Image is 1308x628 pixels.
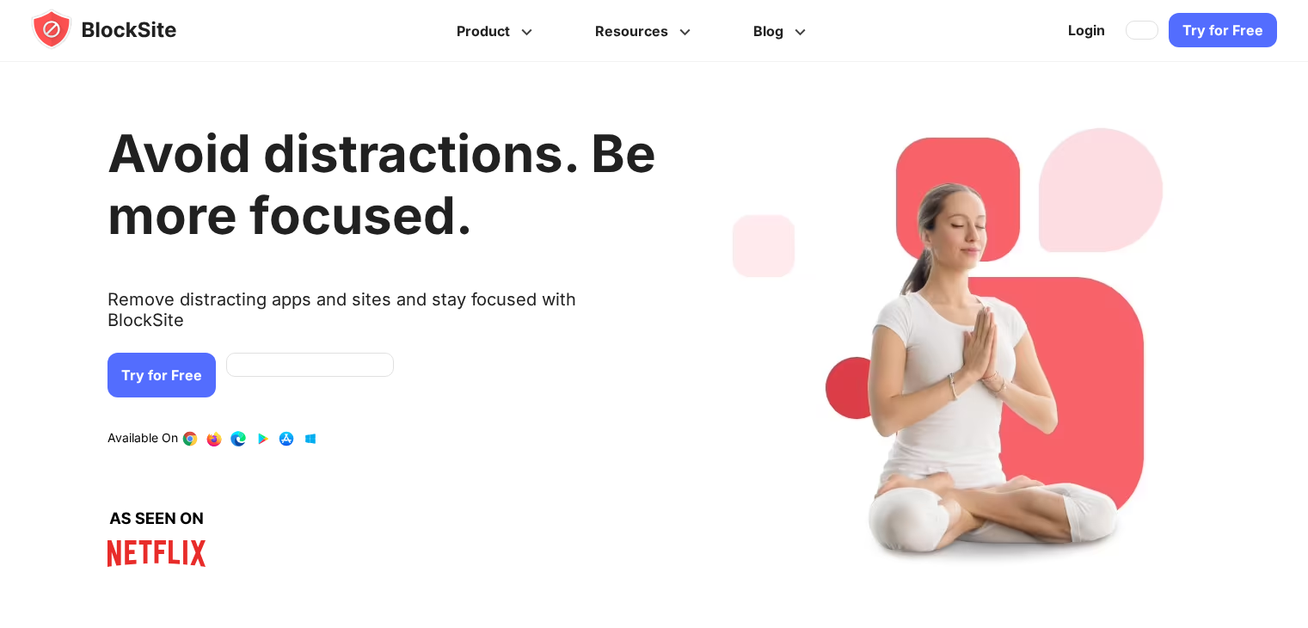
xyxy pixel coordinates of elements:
[1169,14,1277,48] a: Try for Free
[31,9,210,50] img: blocksite-icon.5d769676.svg
[107,289,656,344] text: Remove distracting apps and sites and stay focused with BlockSite
[107,122,656,246] h1: Avoid distractions. Be more focused.
[107,353,216,397] a: Try for Free
[107,430,178,447] text: Available On
[1058,10,1115,52] a: Login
